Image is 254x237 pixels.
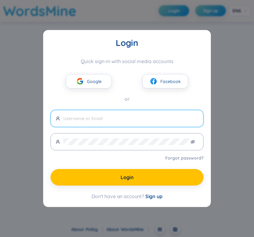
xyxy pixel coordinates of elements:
img: google [76,77,84,85]
button: Login [50,169,204,186]
a: Forgot password? [165,155,204,161]
span: Login [121,174,134,181]
span: eye-invisible [191,140,195,144]
div: Login [50,37,204,48]
span: user [56,140,60,144]
button: googleGoogle [66,74,112,88]
div: Quick sign-in with social media accounts [50,58,204,64]
span: Facebook [160,78,181,85]
input: Username or Email [63,115,198,122]
span: Sign up [145,193,162,199]
span: Google [87,78,102,85]
div: or [50,95,204,103]
div: Don't have an account? [50,193,204,200]
button: facebookFacebook [142,74,188,88]
span: user [56,116,60,121]
img: facebook [150,77,157,85]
